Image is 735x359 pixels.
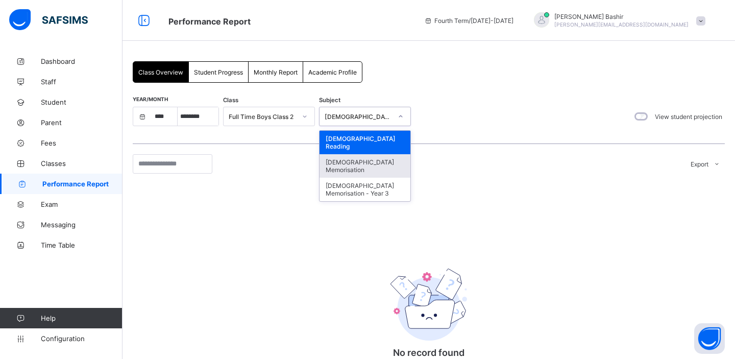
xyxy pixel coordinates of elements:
[138,68,183,76] span: Class Overview
[254,68,298,76] span: Monthly Report
[554,13,689,20] span: [PERSON_NAME] Bashir
[41,241,122,249] span: Time Table
[41,314,122,322] span: Help
[9,9,88,31] img: safsims
[308,68,357,76] span: Academic Profile
[133,96,168,102] span: Year/Month
[390,269,467,341] img: emptyFolder.c0dd6c77127a4b698b748a2c71dfa8de.svg
[424,17,513,25] span: session/term information
[327,347,531,358] p: No record found
[41,334,122,343] span: Configuration
[554,21,689,28] span: [PERSON_NAME][EMAIL_ADDRESS][DOMAIN_NAME]
[229,113,296,121] div: Full Time Boys Class 2
[655,113,722,121] label: View student projection
[694,323,725,354] button: Open asap
[41,139,122,147] span: Fees
[524,12,710,29] div: HamidBashir
[42,180,122,188] span: Performance Report
[41,200,122,208] span: Exam
[319,97,340,104] span: Subject
[320,131,410,154] div: [DEMOGRAPHIC_DATA] Reading
[320,178,410,201] div: [DEMOGRAPHIC_DATA] Memorisation - Year 3
[41,57,122,65] span: Dashboard
[41,98,122,106] span: Student
[691,160,708,168] span: Export
[41,78,122,86] span: Staff
[194,68,243,76] span: Student Progress
[320,154,410,178] div: [DEMOGRAPHIC_DATA] Memorisation
[168,16,251,27] span: Broadsheet
[325,113,392,121] div: [DEMOGRAPHIC_DATA] Reading
[41,118,122,127] span: Parent
[41,159,122,167] span: Classes
[41,221,122,229] span: Messaging
[223,97,238,104] span: Class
